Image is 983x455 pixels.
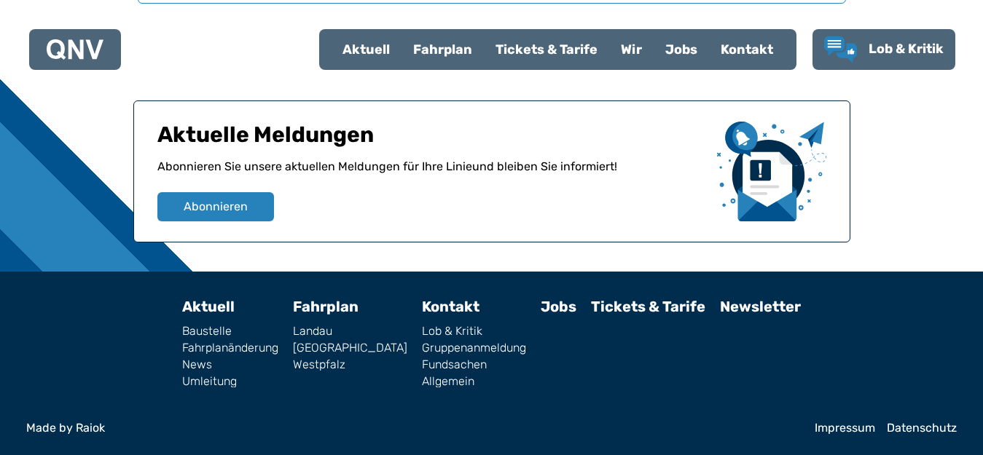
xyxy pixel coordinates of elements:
[293,325,407,337] a: Landau
[591,298,705,315] a: Tickets & Tarife
[157,158,705,192] p: Abonnieren Sie unsere aktuellen Meldungen für Ihre Linie und bleiben Sie informiert!
[331,31,402,68] a: Aktuell
[293,359,407,371] a: Westpfalz
[402,31,484,68] a: Fahrplan
[182,376,278,387] a: Umleitung
[720,298,801,315] a: Newsletter
[422,298,479,315] a: Kontakt
[26,422,803,434] a: Made by Raiok
[182,359,278,371] a: News
[887,422,957,434] a: Datenschutz
[869,41,944,57] span: Lob & Kritik
[157,122,705,158] h1: Aktuelle Meldungen
[293,342,407,354] a: [GEOGRAPHIC_DATA]
[709,31,785,68] a: Kontakt
[541,298,576,315] a: Jobs
[717,122,826,221] img: newsletter
[824,36,944,63] a: Lob & Kritik
[815,422,875,434] a: Impressum
[422,342,526,354] a: Gruppenanmeldung
[182,298,235,315] a: Aktuell
[293,298,359,315] a: Fahrplan
[47,39,103,60] img: QNV Logo
[422,376,526,387] a: Allgemein
[184,198,248,215] span: Abonnieren
[422,325,526,337] a: Lob & Kritik
[47,35,103,64] a: QNV Logo
[182,342,278,354] a: Fahrplanänderung
[609,31,654,68] a: Wir
[654,31,709,68] a: Jobs
[422,359,526,371] a: Fundsachen
[484,31,609,68] a: Tickets & Tarife
[182,325,278,337] a: Baustelle
[157,192,274,221] button: Abonnieren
